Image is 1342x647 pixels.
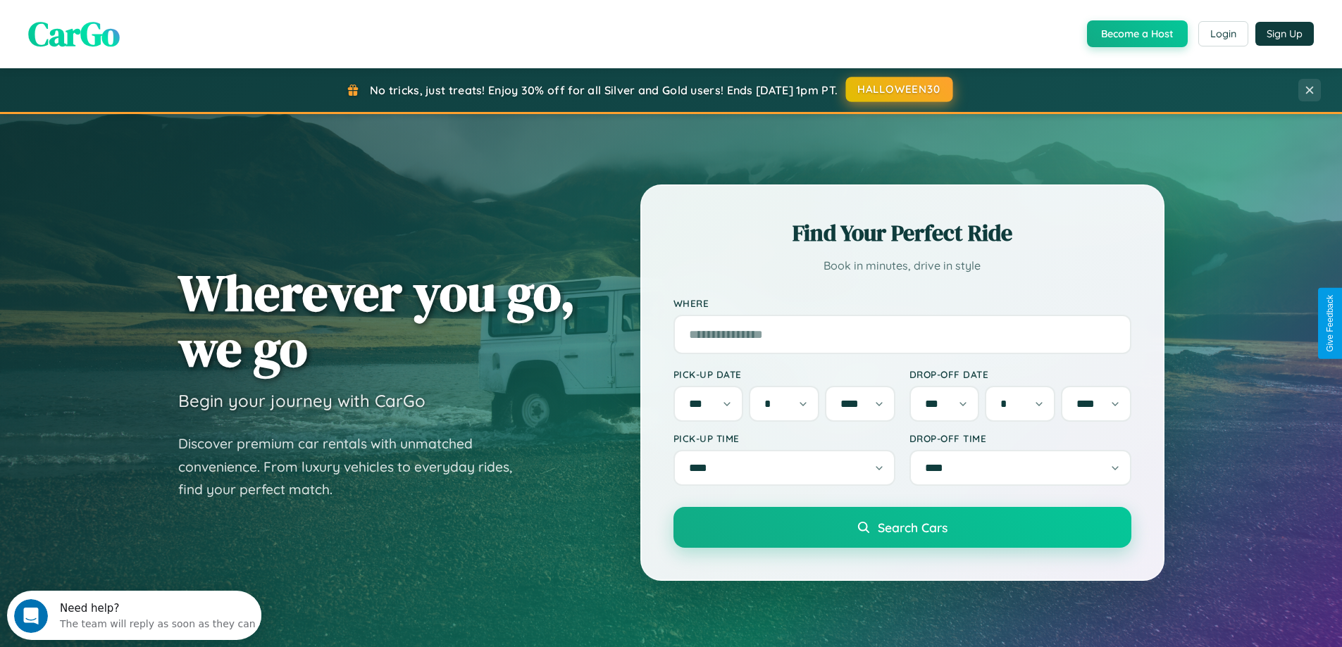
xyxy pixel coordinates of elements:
[846,77,953,102] button: HALLOWEEN30
[178,432,530,501] p: Discover premium car rentals with unmatched convenience. From luxury vehicles to everyday rides, ...
[1198,21,1248,46] button: Login
[53,23,249,38] div: The team will reply as soon as they can
[673,218,1131,249] h2: Find Your Perfect Ride
[673,297,1131,309] label: Where
[673,368,895,380] label: Pick-up Date
[673,507,1131,548] button: Search Cars
[1325,295,1335,352] div: Give Feedback
[1255,22,1314,46] button: Sign Up
[28,11,120,57] span: CarGo
[6,6,262,44] div: Open Intercom Messenger
[7,591,261,640] iframe: Intercom live chat discovery launcher
[673,432,895,444] label: Pick-up Time
[673,256,1131,276] p: Book in minutes, drive in style
[178,390,425,411] h3: Begin your journey with CarGo
[14,599,48,633] iframe: Intercom live chat
[53,12,249,23] div: Need help?
[909,432,1131,444] label: Drop-off Time
[1087,20,1188,47] button: Become a Host
[909,368,1131,380] label: Drop-off Date
[370,83,838,97] span: No tricks, just treats! Enjoy 30% off for all Silver and Gold users! Ends [DATE] 1pm PT.
[178,265,576,376] h1: Wherever you go, we go
[878,520,948,535] span: Search Cars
